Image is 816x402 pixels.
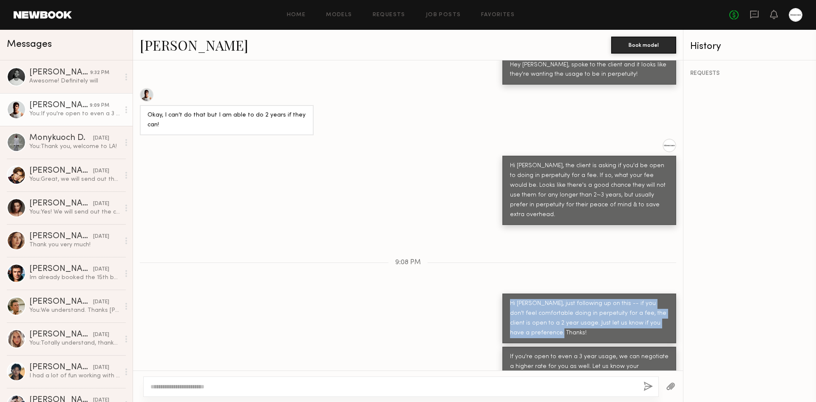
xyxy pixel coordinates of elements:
div: Okay, I can’t do that but I am able to do 2 years if they can! [147,111,306,130]
div: You: Thank you, welcome to LA! [29,143,120,151]
div: Awesome! Definitely will [29,77,120,85]
div: Thank you very much! [29,241,120,249]
div: You: If you're open to even a 3 year usage, we can negotiate a higher rate for you as well. Let u... [29,110,120,118]
span: Messages [7,40,52,49]
div: [PERSON_NAME] [29,363,93,372]
div: History [690,42,809,51]
div: Hi [PERSON_NAME], just following up on this -- if you don't feel comfortable doing in perpetuity ... [510,299,669,338]
div: [DATE] [93,265,109,274]
div: You: We understand. Thanks [PERSON_NAME]! [29,306,120,314]
div: [DATE] [93,233,109,241]
div: You: Great, we will send out the call sheet [DATE] via email! [29,175,120,183]
span: 9:08 PM [395,259,421,266]
div: 9:32 PM [90,69,109,77]
div: You: Totally understand, thanks [PERSON_NAME]! [29,339,120,347]
div: [PERSON_NAME] [29,331,93,339]
a: Favorites [481,12,515,18]
div: Hey [PERSON_NAME], spoke to the client and it looks like they're wanting the usage to be in perpe... [510,60,669,80]
div: [PERSON_NAME] [29,232,93,241]
a: [PERSON_NAME] [140,36,248,54]
div: If you're open to even a 3 year usage, we can negotiate a higher rate for you as well. Let us kno... [510,352,669,382]
div: Monykuoch D. [29,134,93,143]
div: I had a lot of fun working with you and the team [DATE]. Thank you for the opportunity! [29,372,120,380]
div: [PERSON_NAME] B. [29,167,93,175]
div: 9:09 PM [90,102,109,110]
div: [DATE] [93,167,109,175]
button: Book model [611,37,676,54]
a: Models [326,12,352,18]
div: [PERSON_NAME] [29,298,93,306]
div: [DATE] [93,331,109,339]
div: You: Yes! We will send out the call sheet via email [DATE]! [29,208,120,216]
a: Requests [373,12,405,18]
div: [DATE] [93,134,109,143]
a: Book model [611,41,676,48]
div: [PERSON_NAME] [29,200,93,208]
div: Im already booked the 15th but can do any other day that week. Could we do 13,14, 16, or 17? Let ... [29,274,120,282]
div: [PERSON_NAME] [29,68,90,77]
a: Home [287,12,306,18]
div: [DATE] [93,364,109,372]
div: REQUESTS [690,71,809,77]
div: [PERSON_NAME] [29,265,93,274]
a: Job Posts [426,12,461,18]
div: Hi [PERSON_NAME], the client is asking if you'd be open to doing in perpetuity for a fee. If so, ... [510,161,669,220]
div: [DATE] [93,200,109,208]
div: [PERSON_NAME] [29,101,90,110]
div: [DATE] [93,298,109,306]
